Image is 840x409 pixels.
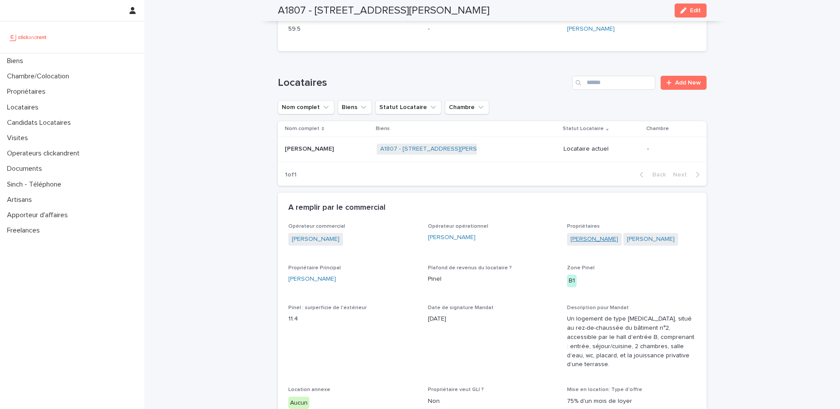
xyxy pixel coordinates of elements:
[647,145,693,153] p: -
[428,387,484,392] span: Propriétaire veut GLI ?
[7,28,49,46] img: UCB0brd3T0yccxBKYDjQ
[567,305,629,310] span: Description pour Mandat
[3,134,35,142] p: Visites
[3,88,52,96] p: Propriétaires
[278,100,334,114] button: Nom complet
[288,265,341,271] span: Propriétaire Principal
[669,171,707,179] button: Next
[288,224,345,229] span: Opérateur commercial
[567,25,615,34] a: [PERSON_NAME]
[338,100,372,114] button: Biens
[3,72,76,81] p: Chambre/Colocation
[288,25,417,34] p: 59.5
[563,145,640,153] p: Locataire actuel
[380,145,508,153] a: A1807 - [STREET_ADDRESS][PERSON_NAME]
[3,180,68,189] p: Sinch - Téléphone
[3,57,30,65] p: Biens
[428,305,493,310] span: Date de signature Mandat
[567,275,577,287] div: B1
[3,196,39,204] p: Artisans
[428,265,512,271] span: Plafond de revenus du locataire ?
[288,314,417,324] p: 11.4
[570,235,618,244] a: [PERSON_NAME]
[3,103,45,112] p: Locataires
[445,100,489,114] button: Chambre
[292,235,339,244] a: [PERSON_NAME]
[633,171,669,179] button: Back
[567,387,642,392] span: Mise en location: Type d'offre
[278,77,569,89] h1: Locataires
[278,137,707,162] tr: [PERSON_NAME][PERSON_NAME] A1807 - [STREET_ADDRESS][PERSON_NAME] Locataire actuel-
[661,76,707,90] a: Add New
[675,80,701,86] span: Add New
[3,226,47,235] p: Freelances
[3,119,78,127] p: Candidats Locataires
[288,275,336,284] a: [PERSON_NAME]
[3,211,75,219] p: Apporteur d'affaires
[567,224,600,229] span: Propriétaires
[428,397,557,406] p: Non
[375,100,441,114] button: Statut Locataire
[288,387,330,392] span: Location annexe
[3,165,49,173] p: Documents
[572,76,655,90] input: Search
[428,275,557,284] p: Pinel
[567,265,595,271] span: Zone Pinel
[690,7,701,14] span: Edit
[428,233,476,242] a: [PERSON_NAME]
[285,124,319,134] p: Nom complet
[675,4,707,18] button: Edit
[278,4,490,17] h2: A1807 - [STREET_ADDRESS][PERSON_NAME]
[376,124,390,134] p: Biens
[627,235,675,244] a: [PERSON_NAME]
[567,397,696,406] p: 75% d'un mois de loyer
[288,203,385,213] h2: A remplir par le commercial
[428,25,557,34] p: -
[428,314,557,324] p: [DATE]
[278,164,304,186] p: 1 of 1
[428,224,488,229] span: Opérateur opérationnel
[3,149,87,158] p: Operateurs clickandrent
[285,144,336,153] p: [PERSON_NAME]
[563,124,604,134] p: Statut Locataire
[673,172,692,178] span: Next
[288,305,367,310] span: Pinel : surperficie de l'extérieur
[646,124,669,134] p: Chambre
[647,172,666,178] span: Back
[567,314,696,369] p: Un logement de type [MEDICAL_DATA], situé au rez-de-chaussée du bâtiment n°2, accessible par le h...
